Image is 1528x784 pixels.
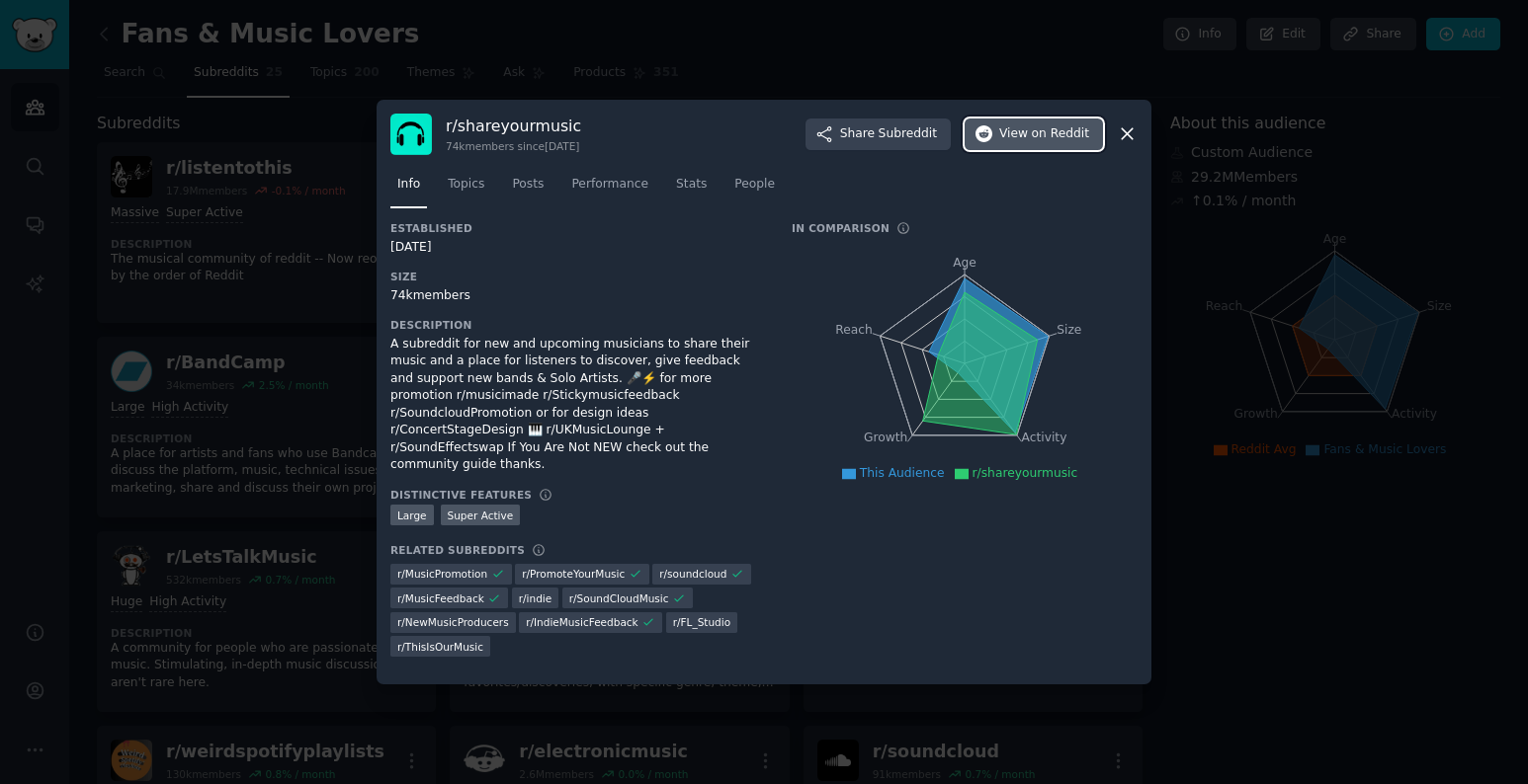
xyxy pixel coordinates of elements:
span: Posts [512,176,544,194]
span: Performance [571,176,648,194]
tspan: Activity [1022,431,1067,444]
tspan: Size [1057,322,1081,336]
span: r/ SoundCloudMusic [569,591,669,605]
tspan: Reach [835,322,873,336]
img: shareyourmusic [390,114,432,155]
button: Viewon Reddit [965,118,1103,150]
span: Subreddit [879,125,937,143]
a: People [727,169,782,209]
tspan: Age [953,256,976,270]
span: This Audience [860,466,945,480]
div: Large [390,505,434,525]
span: r/ PromoteYourMusic [522,567,625,581]
div: A subreddit for new and upcoming musicians to share their music and a place for listeners to disc... [390,336,764,474]
div: 74k members since [DATE] [446,139,581,153]
span: Info [397,176,420,194]
span: Stats [676,176,707,194]
h3: Size [390,270,764,283]
span: on Reddit [1032,125,1089,143]
h3: r/ shareyourmusic [446,116,581,136]
span: Topics [448,176,484,194]
h3: Distinctive Features [390,488,532,502]
span: r/ FL_Studio [673,615,730,629]
span: People [734,176,775,194]
div: 74k members [390,287,764,305]
a: Stats [669,169,714,209]
span: View [999,125,1089,143]
span: r/ IndieMusicFeedback [526,615,638,629]
span: r/shareyourmusic [973,466,1078,480]
a: Posts [505,169,551,209]
span: r/ indie [519,591,552,605]
a: Performance [564,169,655,209]
span: r/ soundcloud [659,567,726,581]
span: Share [840,125,937,143]
h3: Established [390,221,764,235]
span: r/ NewMusicProducers [397,615,509,629]
h3: Related Subreddits [390,543,525,557]
div: Super Active [441,505,521,525]
span: r/ MusicFeedback [397,591,484,605]
a: Topics [441,169,491,209]
button: ShareSubreddit [806,118,951,150]
a: Info [390,169,427,209]
span: r/ MusicPromotion [397,567,487,581]
tspan: Growth [864,431,907,444]
span: r/ ThisIsOurMusic [397,640,483,654]
h3: In Comparison [792,221,890,235]
h3: Description [390,318,764,332]
div: [DATE] [390,239,764,257]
